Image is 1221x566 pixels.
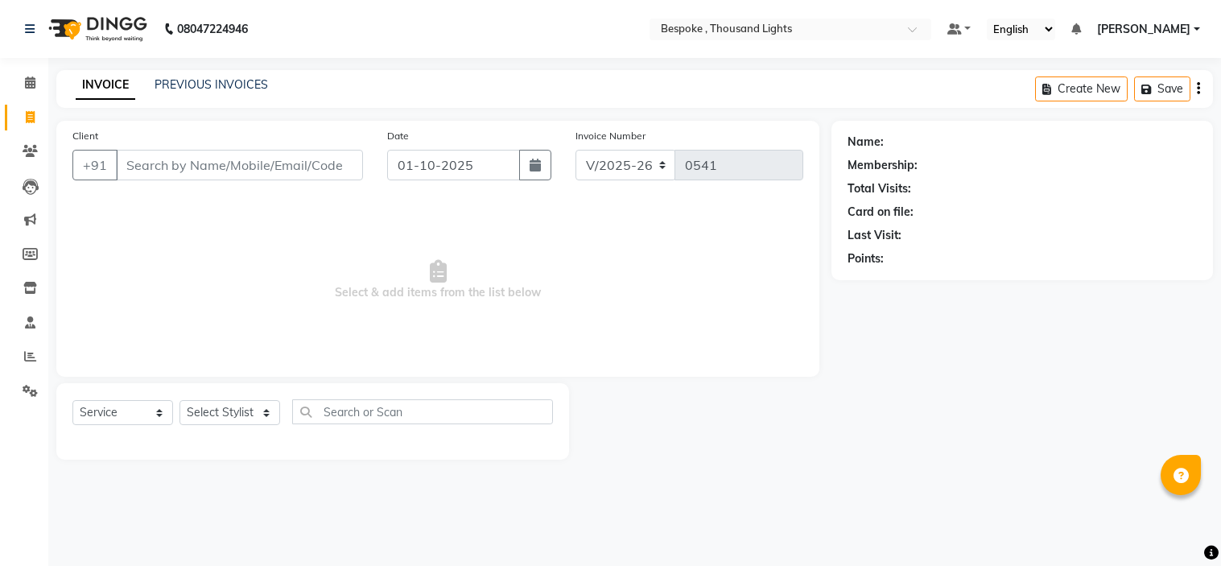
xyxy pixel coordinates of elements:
[72,150,118,180] button: +91
[1134,76,1190,101] button: Save
[155,77,268,92] a: PREVIOUS INVOICES
[1097,21,1190,38] span: [PERSON_NAME]
[848,134,884,151] div: Name:
[76,71,135,100] a: INVOICE
[848,157,918,174] div: Membership:
[72,200,803,361] span: Select & add items from the list below
[41,6,151,52] img: logo
[848,227,901,244] div: Last Visit:
[575,129,646,143] label: Invoice Number
[848,250,884,267] div: Points:
[292,399,553,424] input: Search or Scan
[116,150,363,180] input: Search by Name/Mobile/Email/Code
[72,129,98,143] label: Client
[1035,76,1128,101] button: Create New
[848,180,911,197] div: Total Visits:
[848,204,914,221] div: Card on file:
[177,6,248,52] b: 08047224946
[1153,502,1205,550] iframe: chat widget
[387,129,409,143] label: Date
